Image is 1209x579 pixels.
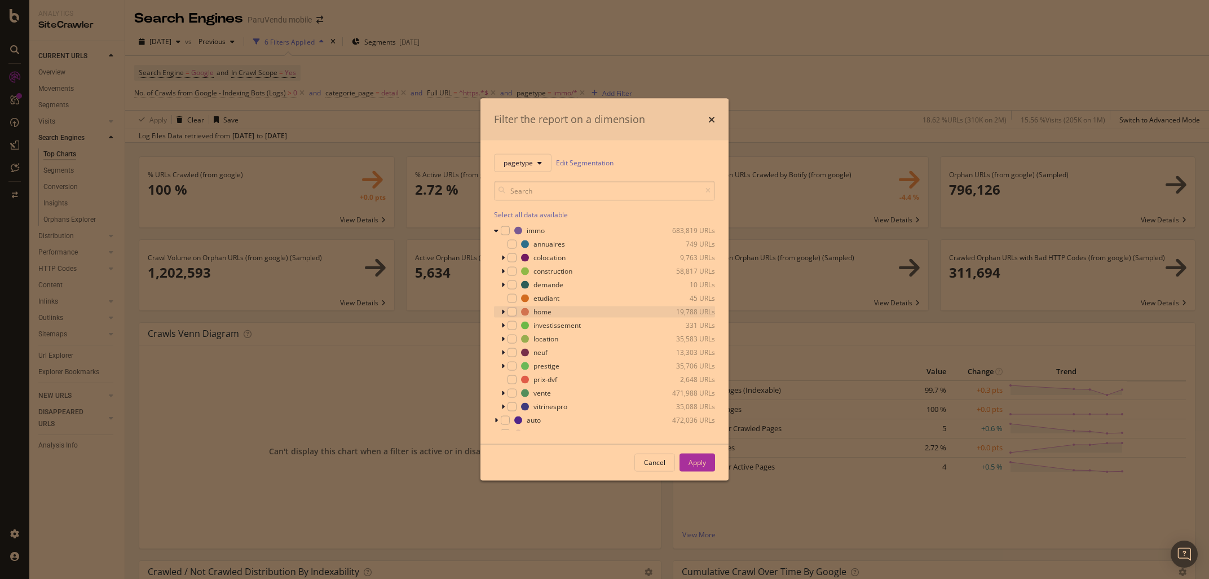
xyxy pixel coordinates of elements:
[533,375,557,384] div: prix-dvf
[533,253,566,262] div: colocation
[660,239,715,249] div: 749 URLs
[527,429,570,438] div: mondebarras
[660,361,715,371] div: 35,706 URLs
[527,226,545,235] div: immo
[533,266,572,276] div: construction
[660,388,715,398] div: 471,988 URLs
[660,415,715,425] div: 472,036 URLs
[644,458,665,467] div: Cancel
[533,280,563,289] div: demande
[494,209,715,219] div: Select all data available
[1171,541,1198,568] div: Open Intercom Messenger
[689,458,706,467] div: Apply
[708,112,715,127] div: times
[533,307,551,317] div: home
[494,153,551,172] button: pagetype
[660,321,715,330] div: 331 URLs
[533,239,565,249] div: annuaires
[556,157,614,169] a: Edit Segmentation
[494,181,715,200] input: Search
[660,348,715,357] div: 13,303 URLs
[679,453,715,471] button: Apply
[660,280,715,289] div: 10 URLs
[494,112,645,127] div: Filter the report on a dimension
[527,415,541,425] div: auto
[660,429,715,438] div: 396,864 URLs
[533,388,551,398] div: vente
[660,226,715,235] div: 683,819 URLs
[533,361,559,371] div: prestige
[533,321,581,330] div: investissement
[660,293,715,303] div: 45 URLs
[533,402,567,411] div: vitrinespro
[533,334,558,344] div: location
[634,453,675,471] button: Cancel
[504,158,533,168] span: pagetype
[660,307,715,317] div: 19,788 URLs
[660,375,715,384] div: 2,648 URLs
[660,402,715,411] div: 35,088 URLs
[533,348,548,357] div: neuf
[480,99,729,481] div: modal
[533,293,559,303] div: etudiant
[660,253,715,262] div: 9,763 URLs
[660,334,715,344] div: 35,583 URLs
[660,266,715,276] div: 58,817 URLs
